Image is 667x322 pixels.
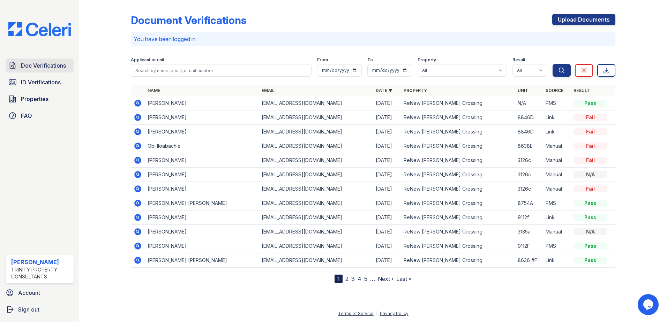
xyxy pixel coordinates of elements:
td: [DATE] [373,182,401,196]
a: Last » [396,275,412,282]
td: Manual [543,225,571,239]
div: 1 [335,275,343,283]
td: [EMAIL_ADDRESS][DOMAIN_NAME] [259,168,373,182]
td: [PERSON_NAME] [145,96,259,110]
td: [PERSON_NAME] [145,125,259,139]
div: Pass [574,257,607,264]
label: Applicant or unit [131,57,164,63]
td: Link [543,210,571,225]
td: Link [543,253,571,268]
div: | [376,311,377,316]
input: Search by name, email, or unit number [131,64,312,77]
td: [PERSON_NAME] [145,210,259,225]
td: [PERSON_NAME] [PERSON_NAME] [145,253,259,268]
td: [EMAIL_ADDRESS][DOMAIN_NAME] [259,96,373,110]
td: [DATE] [373,225,401,239]
td: ReNew [PERSON_NAME] Crossing [401,96,515,110]
td: [EMAIL_ADDRESS][DOMAIN_NAME] [259,225,373,239]
td: 3126c [515,168,543,182]
span: ID Verifications [21,78,61,86]
a: FAQ [6,109,74,123]
td: [DATE] [373,168,401,182]
p: You have been logged in [134,35,613,43]
a: Property [404,88,427,93]
a: Upload Documents [552,14,615,25]
td: 3126c [515,182,543,196]
td: PMS [543,196,571,210]
div: Pass [574,200,607,207]
td: [EMAIL_ADDRESS][DOMAIN_NAME] [259,182,373,196]
td: [EMAIL_ADDRESS][DOMAIN_NAME] [259,110,373,125]
td: ReNew [PERSON_NAME] Crossing [401,168,515,182]
a: Doc Verifications [6,59,74,72]
td: [EMAIL_ADDRESS][DOMAIN_NAME] [259,239,373,253]
td: N/A [515,96,543,110]
td: ReNew [PERSON_NAME] Crossing [401,210,515,225]
td: [DATE] [373,153,401,168]
td: ReNew [PERSON_NAME] Crossing [401,239,515,253]
td: ReNew [PERSON_NAME] Crossing [401,253,515,268]
td: [DATE] [373,96,401,110]
a: Date ▼ [376,88,392,93]
div: Pass [574,100,607,107]
td: [PERSON_NAME] [145,225,259,239]
iframe: chat widget [638,294,660,315]
td: 9112f [515,210,543,225]
div: Document Verifications [131,14,246,26]
a: Email [262,88,275,93]
span: Doc Verifications [21,61,66,70]
td: Manual [543,153,571,168]
label: From [317,57,328,63]
td: 8636 #F [515,253,543,268]
td: [EMAIL_ADDRESS][DOMAIN_NAME] [259,196,373,210]
span: Sign out [18,305,39,314]
td: ReNew [PERSON_NAME] Crossing [401,125,515,139]
td: Manual [543,182,571,196]
div: Fail [574,114,607,121]
td: [EMAIL_ADDRESS][DOMAIN_NAME] [259,210,373,225]
td: [DATE] [373,196,401,210]
td: [PERSON_NAME] [145,182,259,196]
td: PMS [543,239,571,253]
a: Unit [518,88,528,93]
td: ReNew [PERSON_NAME] Crossing [401,196,515,210]
td: [EMAIL_ADDRESS][DOMAIN_NAME] [259,139,373,153]
td: Link [543,110,571,125]
td: 9112F [515,239,543,253]
a: Account [3,286,76,300]
div: N/A [574,171,607,178]
a: Name [148,88,160,93]
a: Source [546,88,563,93]
div: Pass [574,214,607,221]
img: CE_Logo_Blue-a8612792a0a2168367f1c8372b55b34899dd931a85d93a1a3d3e32e68fde9ad4.png [3,22,76,36]
div: [PERSON_NAME] [11,258,71,266]
td: [PERSON_NAME] [145,168,259,182]
a: Sign out [3,302,76,316]
a: Properties [6,92,74,106]
a: Result [574,88,590,93]
td: 8754A [515,196,543,210]
td: PMS [543,96,571,110]
td: Link [543,125,571,139]
td: 3135a [515,225,543,239]
td: ReNew [PERSON_NAME] Crossing [401,182,515,196]
td: ReNew [PERSON_NAME] Crossing [401,225,515,239]
td: 8638E [515,139,543,153]
a: 4 [358,275,361,282]
td: [DATE] [373,139,401,153]
td: Manual [543,139,571,153]
div: Pass [574,243,607,250]
a: 5 [364,275,367,282]
div: Fail [574,185,607,192]
td: [DATE] [373,110,401,125]
div: Fail [574,128,607,135]
td: 8846D [515,125,543,139]
a: ID Verifications [6,75,74,89]
td: 8846D [515,110,543,125]
span: … [370,275,375,283]
td: [DATE] [373,239,401,253]
div: N/A [574,228,607,235]
td: ReNew [PERSON_NAME] Crossing [401,153,515,168]
a: Privacy Policy [380,311,409,316]
span: Account [18,289,40,297]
